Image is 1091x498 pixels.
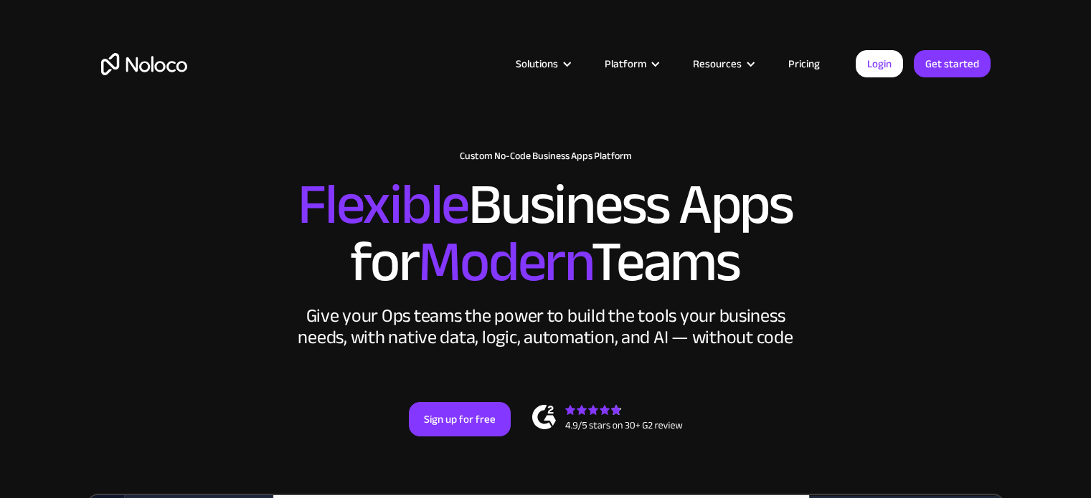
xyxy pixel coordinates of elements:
[675,54,770,73] div: Resources
[914,50,991,77] a: Get started
[409,402,511,436] a: Sign up for free
[856,50,903,77] a: Login
[605,54,646,73] div: Platform
[693,54,742,73] div: Resources
[101,53,187,75] a: home
[101,176,991,291] h2: Business Apps for Teams
[418,209,591,315] span: Modern
[516,54,558,73] div: Solutions
[770,54,838,73] a: Pricing
[298,151,468,258] span: Flexible
[498,54,587,73] div: Solutions
[101,150,991,162] h1: Custom No-Code Business Apps Platform
[587,54,675,73] div: Platform
[295,305,797,348] div: Give your Ops teams the power to build the tools your business needs, with native data, logic, au...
